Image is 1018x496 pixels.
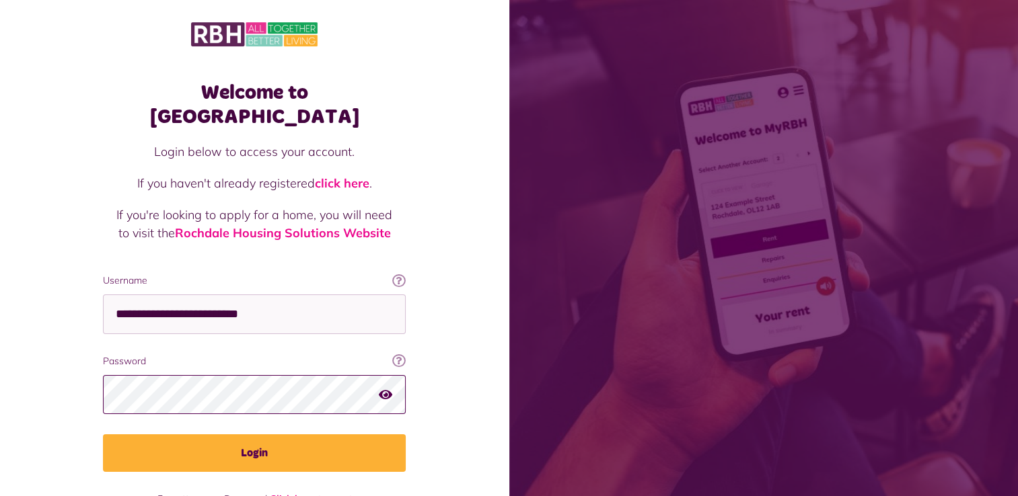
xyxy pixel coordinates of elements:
[175,225,391,241] a: Rochdale Housing Solutions Website
[103,434,406,472] button: Login
[116,206,392,242] p: If you're looking to apply for a home, you will need to visit the
[103,81,406,129] h1: Welcome to [GEOGRAPHIC_DATA]
[191,20,318,48] img: MyRBH
[103,274,406,288] label: Username
[116,142,392,161] p: Login below to access your account.
[103,354,406,368] label: Password
[116,174,392,192] p: If you haven't already registered .
[315,175,369,191] a: click here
